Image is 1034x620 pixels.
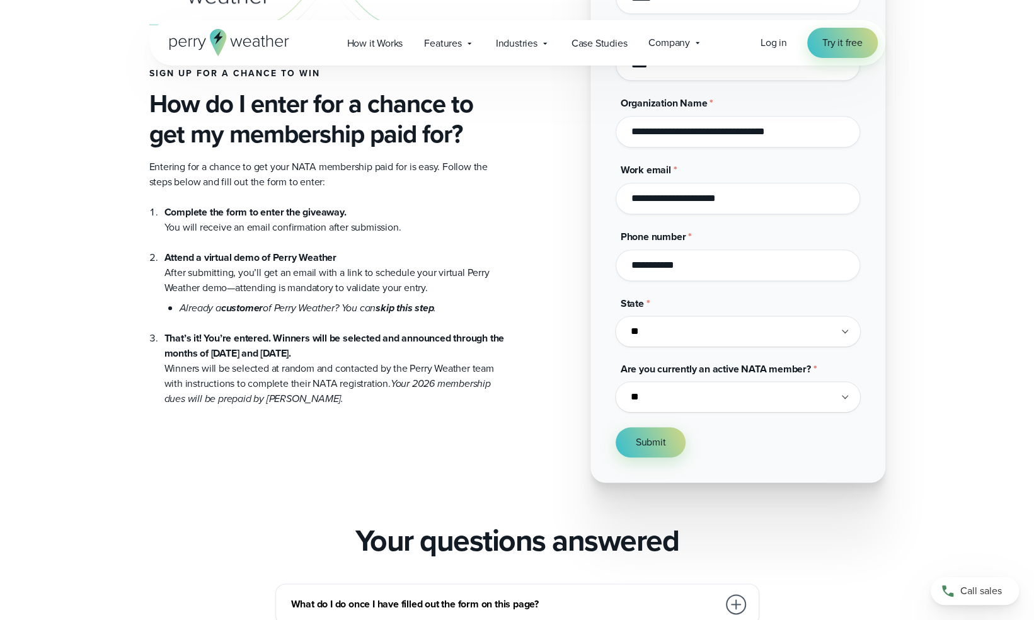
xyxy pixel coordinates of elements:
[621,296,644,311] span: State
[149,159,507,190] p: Entering for a chance to get your NATA membership paid for is easy. Follow the steps below and fi...
[164,331,505,360] strong: That’s it! You’re entered. Winners will be selected and announced through the months of [DATE] an...
[347,36,403,51] span: How it Works
[621,96,708,110] span: Organization Name
[621,229,686,244] span: Phone number
[931,577,1019,605] a: Call sales
[355,523,679,558] h2: Your questions answered
[822,35,863,50] span: Try it free
[960,583,1002,599] span: Call sales
[621,362,811,376] span: Are you currently an active NATA member?
[572,36,628,51] span: Case Studies
[164,250,336,265] strong: Attend a virtual demo of Perry Weather
[180,301,437,315] em: Already a of Perry Weather? You can .
[164,205,347,219] strong: Complete the form to enter the giveaway.
[424,36,461,51] span: Features
[616,427,686,457] button: Submit
[621,163,671,177] span: Work email
[221,301,263,315] strong: customer
[164,235,507,316] li: After submitting, you’ll get an email with a link to schedule your virtual Perry Weather demo—att...
[648,35,690,50] span: Company
[149,69,507,79] h4: Sign up for a chance to win
[636,435,666,450] span: Submit
[561,30,638,56] a: Case Studies
[807,28,878,58] a: Try it free
[761,35,787,50] a: Log in
[376,301,434,315] strong: skip this step
[336,30,414,56] a: How it Works
[496,36,537,51] span: Industries
[149,89,507,149] h3: How do I enter for a chance to get my membership paid for?
[164,316,507,406] li: Winners will be selected at random and contacted by the Perry Weather team with instructions to c...
[164,376,491,406] em: Your 2026 membership dues will be prepaid by [PERSON_NAME].
[164,205,507,235] li: You will receive an email confirmation after submission.
[291,597,718,612] h3: What do I do once I have filled out the form on this page?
